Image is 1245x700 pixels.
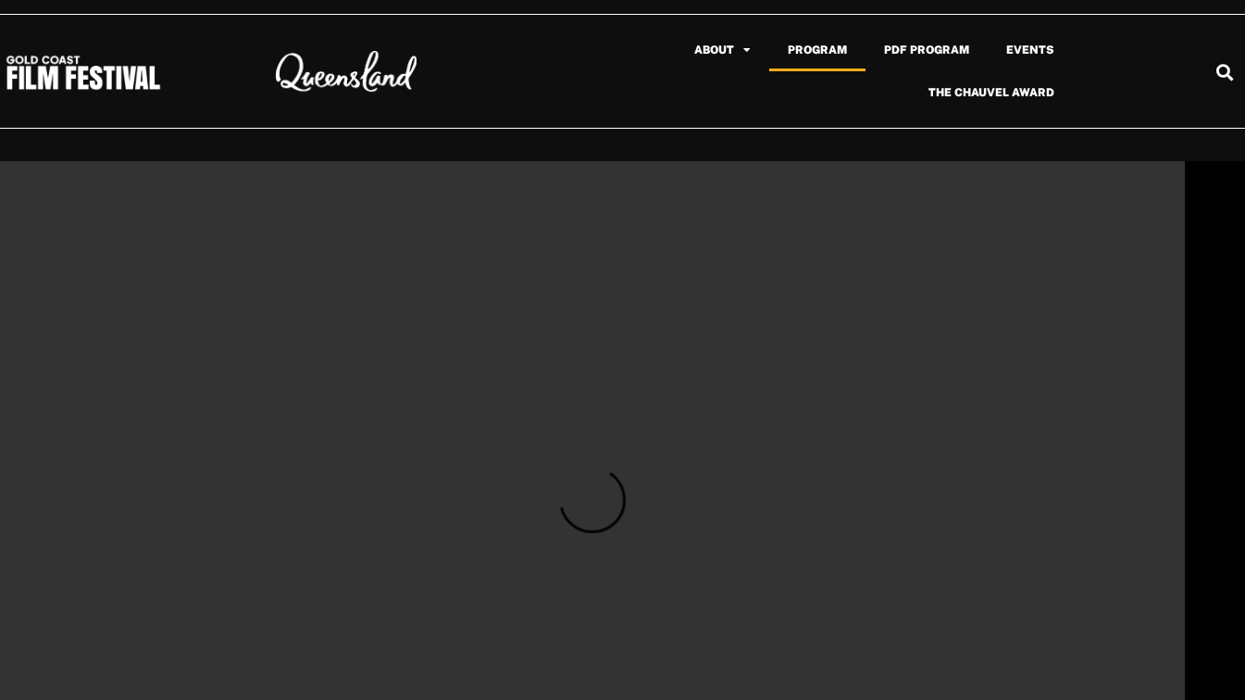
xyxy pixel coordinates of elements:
[865,29,988,71] a: PDF Program
[676,29,769,71] a: About
[572,29,1073,114] nav: Menu
[910,71,1073,114] a: The Chauvel Award
[988,29,1073,71] a: Events
[1210,57,1240,88] div: Search
[769,29,865,71] a: Program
